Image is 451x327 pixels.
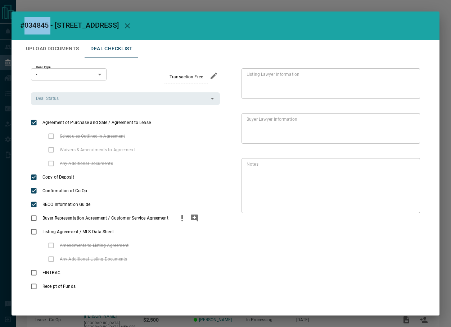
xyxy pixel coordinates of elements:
[58,242,131,249] span: Amendments to Listing Agreement
[41,229,116,235] span: Listing Agreement / MLS Data Sheet
[41,188,89,194] span: Confirmation of Co-Op
[188,211,200,225] button: add note
[208,70,220,82] button: edit
[31,68,107,80] div: -
[41,270,62,276] span: FINTRAC
[41,283,77,290] span: Receipt of Funds
[41,201,92,208] span: RECO Information Guide
[20,40,85,57] button: Upload Documents
[36,65,51,70] label: Deal Type
[85,40,138,57] button: Deal Checklist
[58,256,129,262] span: Any Additional Listing Documents
[20,21,119,29] span: #034845 - [STREET_ADDRESS]
[41,174,76,180] span: Copy of Deposit
[58,133,127,139] span: Schedules Outlined in Agreement
[41,119,153,126] span: Agreement of Purchase and Sale / Agreement to Lease
[58,160,115,167] span: Any Additional Documents
[41,215,170,221] span: Buyer Representation Agreement / Customer Service Agreement
[176,211,188,225] button: priority
[247,116,412,141] textarea: text field
[247,161,412,210] textarea: text field
[58,147,137,153] span: Waivers & Amendments to Agreement
[247,72,412,96] textarea: text field
[207,93,217,103] button: Open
